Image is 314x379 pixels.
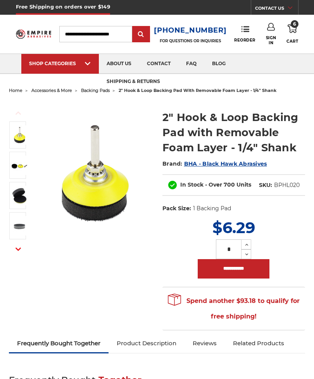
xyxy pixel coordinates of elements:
[81,88,110,93] a: backing pads
[9,105,28,121] button: Previous
[259,181,272,189] dt: SKU:
[274,181,300,189] dd: BPHL020
[119,88,276,93] span: 2" hook & loop backing pad with removable foam layer - 1/4" shank
[109,335,185,352] a: Product Description
[154,38,226,43] p: FOR QUESTIONS OR INQUIRIES
[162,204,191,213] dt: Pack Size:
[154,25,226,36] a: [PHONE_NUMBER]
[266,35,276,45] span: Sign In
[255,4,298,15] a: CONTACT US
[168,297,300,320] span: Spend another $93.18 to qualify for free shipping!
[204,54,233,74] a: blog
[236,181,251,188] span: Units
[162,160,183,167] span: Brand:
[139,54,178,74] a: contact
[184,160,267,167] a: BHA - Black Hawk Abrasives
[225,335,292,352] a: Related Products
[291,20,298,28] span: 6
[99,54,139,74] a: about us
[99,72,168,92] a: shipping & returns
[224,181,235,188] span: 700
[185,335,225,352] a: Reviews
[162,110,305,155] h1: 2" Hook & Loop Backing Pad with Removable Foam Layer - 1/4" Shank
[29,61,91,66] div: SHOP CATEGORIES
[31,88,72,93] a: accessories & more
[16,27,52,41] img: Empire Abrasives
[9,88,22,93] a: home
[193,204,231,213] dd: 1 Backing Pad
[205,181,222,188] span: - Over
[286,23,298,45] a: 6 Cart
[10,186,29,205] img: Close-up of a 2-inch hook and loop sanding pad with foam layer peeled back, revealing the durable...
[9,241,28,258] button: Next
[10,216,29,235] img: 2-inch diameter foam layer showcasing dual hook and loop fasteners for versatile attachment to ba...
[234,26,255,42] a: Reorder
[212,218,255,237] span: $6.29
[133,27,149,42] input: Submit
[234,38,255,43] span: Reorder
[9,335,109,352] a: Frequently Bought Together
[10,156,29,175] img: 2-inch sanding pad disassembled into foam layer, hook and loop plate, and 1/4-inch arbor for cust...
[180,181,204,188] span: In Stock
[10,125,29,145] img: 2-inch yellow sanding pad with black foam layer and versatile 1/4-inch shank/spindle for precisio...
[286,39,298,44] span: Cart
[35,114,152,231] img: 2-inch yellow sanding pad with black foam layer and versatile 1/4-inch shank/spindle for precisio...
[178,54,204,74] a: faq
